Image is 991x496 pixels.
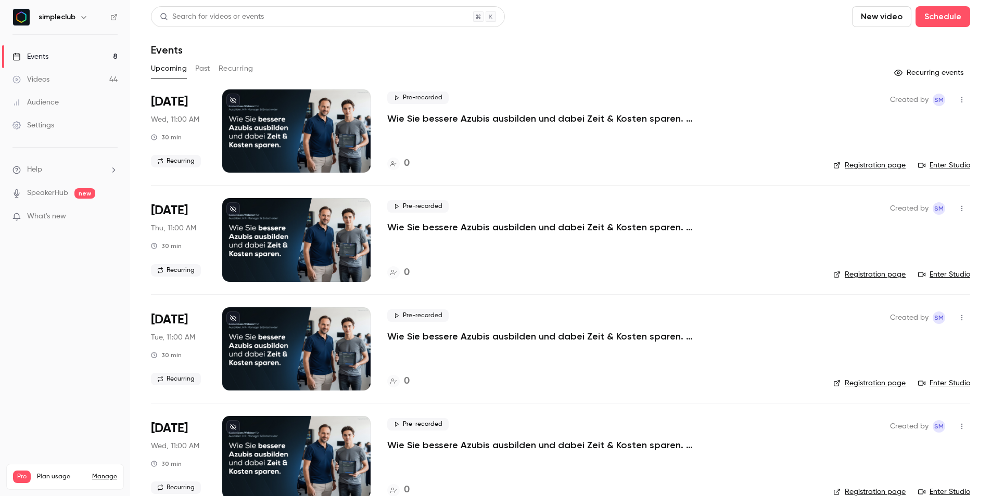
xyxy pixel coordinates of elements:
[12,97,59,108] div: Audience
[151,242,182,250] div: 30 min
[195,60,210,77] button: Past
[151,44,183,56] h1: Events
[27,164,42,175] span: Help
[890,311,929,324] span: Created by
[27,188,68,199] a: SpeakerHub
[151,60,187,77] button: Upcoming
[151,373,201,385] span: Recurring
[934,202,944,215] span: sM
[27,211,66,222] span: What's new
[151,198,206,281] div: Aug 28 Thu, 11:00 AM (Europe/Berlin)
[918,378,970,388] a: Enter Studio
[934,311,944,324] span: sM
[105,212,118,221] iframe: Noticeable Trigger
[404,156,410,171] h4: 0
[852,6,911,27] button: New video
[387,418,449,430] span: Pre-recorded
[151,155,201,167] span: Recurring
[387,266,410,280] a: 0
[92,473,117,481] a: Manage
[918,269,970,280] a: Enter Studio
[151,311,188,328] span: [DATE]
[12,51,48,62] div: Events
[13,9,30,25] img: simpleclub
[916,6,970,27] button: Schedule
[387,221,700,233] a: Wie Sie bessere Azubis ausbilden und dabei Zeit & Kosten sparen. ([DATE], 11:00 Uhr)
[13,471,31,483] span: Pro
[934,420,944,433] span: sM
[404,374,410,388] h4: 0
[74,188,95,199] span: new
[833,378,906,388] a: Registration page
[833,160,906,171] a: Registration page
[151,351,182,359] div: 30 min
[387,200,449,213] span: Pre-recorded
[151,307,206,390] div: Sep 2 Tue, 11:00 AM (Europe/Berlin)
[933,420,945,433] span: simpleclub Marketing
[833,269,906,280] a: Registration page
[151,264,201,277] span: Recurring
[151,223,196,233] span: Thu, 11:00 AM
[12,74,49,85] div: Videos
[151,94,188,110] span: [DATE]
[387,112,700,125] a: Wie Sie bessere Azubis ausbilden und dabei Zeit & Kosten sparen. ([DATE], 11:00 Uhr)
[151,114,199,125] span: Wed, 11:00 AM
[890,64,970,81] button: Recurring events
[890,420,929,433] span: Created by
[387,374,410,388] a: 0
[12,120,54,130] div: Settings
[387,330,700,343] a: Wie Sie bessere Azubis ausbilden und dabei Zeit & Kosten sparen. ([DATE], 11:00 Uhr)
[151,441,199,451] span: Wed, 11:00 AM
[151,89,206,173] div: Aug 27 Wed, 11:00 AM (Europe/Berlin)
[890,202,929,215] span: Created by
[387,439,700,451] a: Wie Sie bessere Azubis ausbilden und dabei Zeit & Kosten sparen. ([DATE], 11:00 Uhr)
[387,92,449,104] span: Pre-recorded
[12,164,118,175] li: help-dropdown-opener
[151,460,182,468] div: 30 min
[219,60,253,77] button: Recurring
[160,11,264,22] div: Search for videos or events
[404,266,410,280] h4: 0
[387,309,449,322] span: Pre-recorded
[39,12,75,22] h6: simpleclub
[890,94,929,106] span: Created by
[387,156,410,171] a: 0
[151,133,182,141] div: 30 min
[933,94,945,106] span: simpleclub Marketing
[151,202,188,219] span: [DATE]
[151,420,188,437] span: [DATE]
[151,481,201,494] span: Recurring
[918,160,970,171] a: Enter Studio
[934,94,944,106] span: sM
[933,202,945,215] span: simpleclub Marketing
[933,311,945,324] span: simpleclub Marketing
[151,332,195,343] span: Tue, 11:00 AM
[37,473,86,481] span: Plan usage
